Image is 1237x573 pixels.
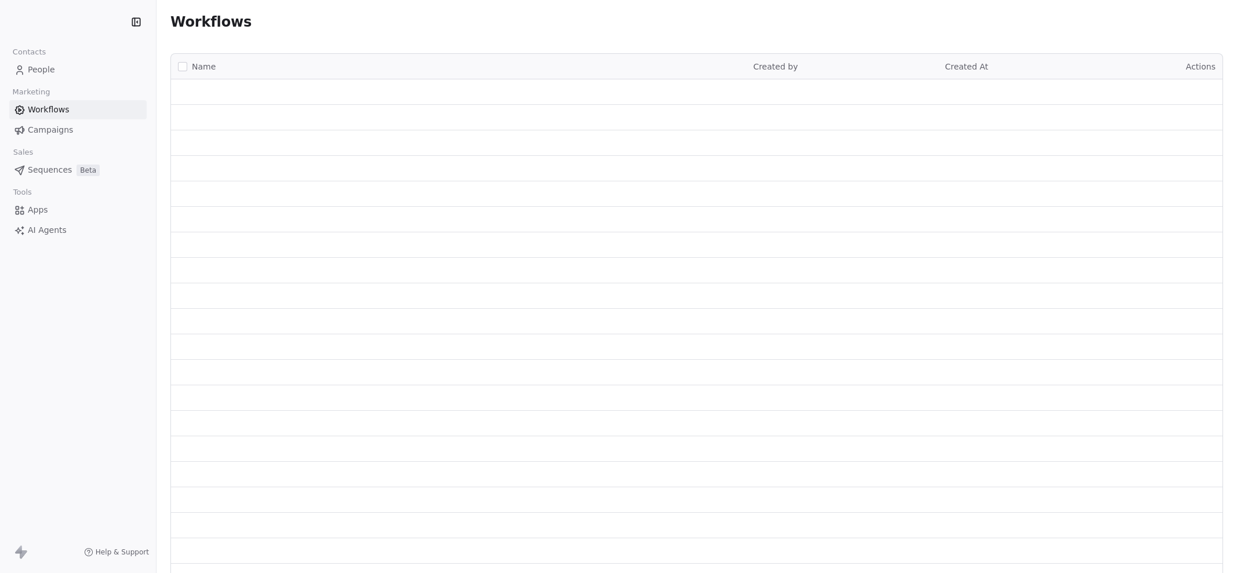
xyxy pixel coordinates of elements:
span: Apps [28,204,48,216]
span: People [28,64,55,76]
a: People [9,60,147,79]
span: Marketing [8,83,55,101]
span: Created by [753,62,798,71]
span: AI Agents [28,224,67,236]
span: Help & Support [96,548,149,557]
span: Name [192,61,216,73]
span: Campaigns [28,124,73,136]
a: SequencesBeta [9,160,147,180]
span: Workflows [170,14,252,30]
span: Contacts [8,43,51,61]
span: Workflows [28,104,70,116]
a: Workflows [9,100,147,119]
a: Campaigns [9,121,147,140]
span: Beta [77,165,100,176]
span: Sequences [28,164,72,176]
span: Sales [8,144,38,161]
span: Created At [945,62,988,71]
a: Apps [9,200,147,220]
span: Actions [1186,62,1216,71]
a: AI Agents [9,221,147,240]
span: Tools [8,184,37,201]
a: Help & Support [84,548,149,557]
